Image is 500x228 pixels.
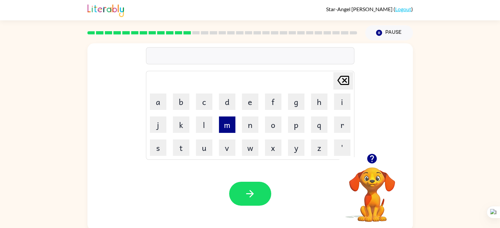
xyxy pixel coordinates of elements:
button: x [265,139,281,156]
a: Logout [395,6,411,12]
button: p [288,116,304,133]
button: c [196,93,212,110]
button: k [173,116,189,133]
button: i [334,93,350,110]
button: w [242,139,258,156]
button: u [196,139,212,156]
button: s [150,139,166,156]
span: Star-Angel [PERSON_NAME] [326,6,393,12]
button: j [150,116,166,133]
button: ' [334,139,350,156]
button: l [196,116,212,133]
button: b [173,93,189,110]
button: h [311,93,327,110]
button: t [173,139,189,156]
div: ( ) [326,6,413,12]
button: g [288,93,304,110]
button: z [311,139,327,156]
button: r [334,116,350,133]
button: d [219,93,235,110]
button: o [265,116,281,133]
button: a [150,93,166,110]
img: Literably [87,3,124,17]
button: y [288,139,304,156]
button: f [265,93,281,110]
button: q [311,116,327,133]
video: Your browser must support playing .mp4 files to use Literably. Please try using another browser. [339,157,405,223]
button: Pause [365,25,413,40]
button: v [219,139,235,156]
button: n [242,116,258,133]
button: e [242,93,258,110]
button: m [219,116,235,133]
